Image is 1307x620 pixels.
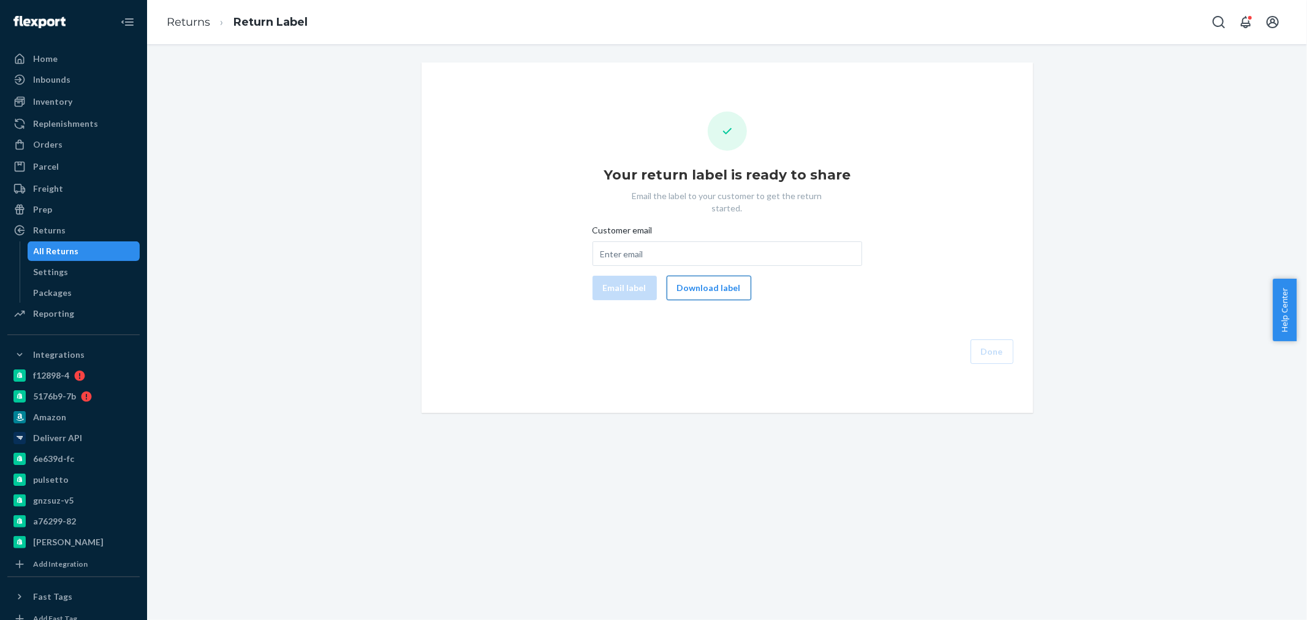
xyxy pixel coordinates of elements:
[34,287,72,299] div: Packages
[7,491,140,510] a: gnzsuz-v5
[167,15,210,29] a: Returns
[971,339,1013,364] button: Done
[667,276,751,300] button: Download label
[33,53,58,65] div: Home
[33,118,98,130] div: Replenishments
[13,16,66,28] img: Flexport logo
[28,241,140,261] a: All Returns
[604,165,850,185] h1: Your return label is ready to share
[33,203,52,216] div: Prep
[33,432,82,444] div: Deliverr API
[7,449,140,469] a: 6e639d-fc
[34,266,69,278] div: Settings
[33,96,72,108] div: Inventory
[33,515,76,527] div: a76299-82
[7,428,140,448] a: Deliverr API
[33,474,69,486] div: pulsetto
[33,453,74,465] div: 6e639d-fc
[33,308,74,320] div: Reporting
[7,221,140,240] a: Returns
[28,283,140,303] a: Packages
[33,411,66,423] div: Amazon
[33,74,70,86] div: Inbounds
[33,390,76,403] div: 5176b9-7b
[593,241,862,266] input: Customer email
[233,15,308,29] a: Return Label
[7,470,140,490] a: pulsetto
[33,161,59,173] div: Parcel
[33,494,74,507] div: gnzsuz-v5
[7,157,140,176] a: Parcel
[33,369,69,382] div: f12898-4
[7,557,140,572] a: Add Integration
[593,276,657,300] button: Email label
[7,366,140,385] a: f12898-4
[7,345,140,365] button: Integrations
[7,304,140,323] a: Reporting
[7,200,140,219] a: Prep
[7,512,140,531] a: a76299-82
[7,92,140,112] a: Inventory
[7,49,140,69] a: Home
[7,532,140,552] a: [PERSON_NAME]
[7,407,140,427] a: Amazon
[7,70,140,89] a: Inbounds
[33,138,63,151] div: Orders
[33,591,72,603] div: Fast Tags
[593,224,653,241] span: Customer email
[7,114,140,134] a: Replenishments
[620,190,835,214] p: Email the label to your customer to get the return started.
[7,135,140,154] a: Orders
[1273,279,1297,341] button: Help Center
[7,387,140,406] a: 5176b9-7b
[7,179,140,198] a: Freight
[28,262,140,282] a: Settings
[7,587,140,607] button: Fast Tags
[34,245,79,257] div: All Returns
[33,536,104,548] div: [PERSON_NAME]
[33,559,88,569] div: Add Integration
[157,4,317,40] ol: breadcrumbs
[33,349,85,361] div: Integrations
[33,183,63,195] div: Freight
[1233,10,1258,34] button: Open notifications
[1207,10,1231,34] button: Open Search Box
[1260,10,1285,34] button: Open account menu
[115,10,140,34] button: Close Navigation
[33,224,66,236] div: Returns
